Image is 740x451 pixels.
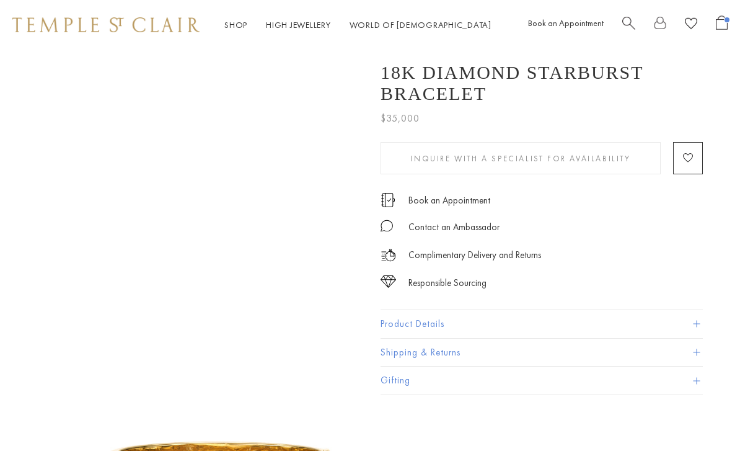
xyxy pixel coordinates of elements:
[381,248,396,263] img: icon_delivery.svg
[684,399,728,439] iframe: Gorgias live chat messenger
[408,248,541,263] p: Complimentary Delivery and Returns
[381,310,703,338] button: Product Details
[410,153,630,164] span: Inquire With A Specialist for Availability
[381,367,703,395] button: Gifting
[381,275,396,288] img: icon_sourcing.svg
[408,194,490,207] a: Book an Appointment
[685,16,697,35] a: View Wishlist
[381,62,703,104] h1: 18K Diamond Starburst Bracelet
[716,16,728,35] a: Open Shopping Bag
[12,17,200,32] img: Temple St. Clair
[381,110,420,127] span: $35,000
[381,193,395,207] img: icon_appointment.svg
[381,339,703,367] button: Shipping & Returns
[528,17,604,29] a: Book an Appointment
[224,19,247,30] a: ShopShop
[350,19,491,30] a: World of [DEMOGRAPHIC_DATA]World of [DEMOGRAPHIC_DATA]
[266,19,331,30] a: High JewelleryHigh Jewellery
[408,220,500,235] div: Contact an Ambassador
[622,16,635,35] a: Search
[224,17,491,33] nav: Main navigation
[381,142,661,174] button: Inquire With A Specialist for Availability
[408,275,487,291] div: Responsible Sourcing
[381,220,393,232] img: MessageIcon-01_2.svg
